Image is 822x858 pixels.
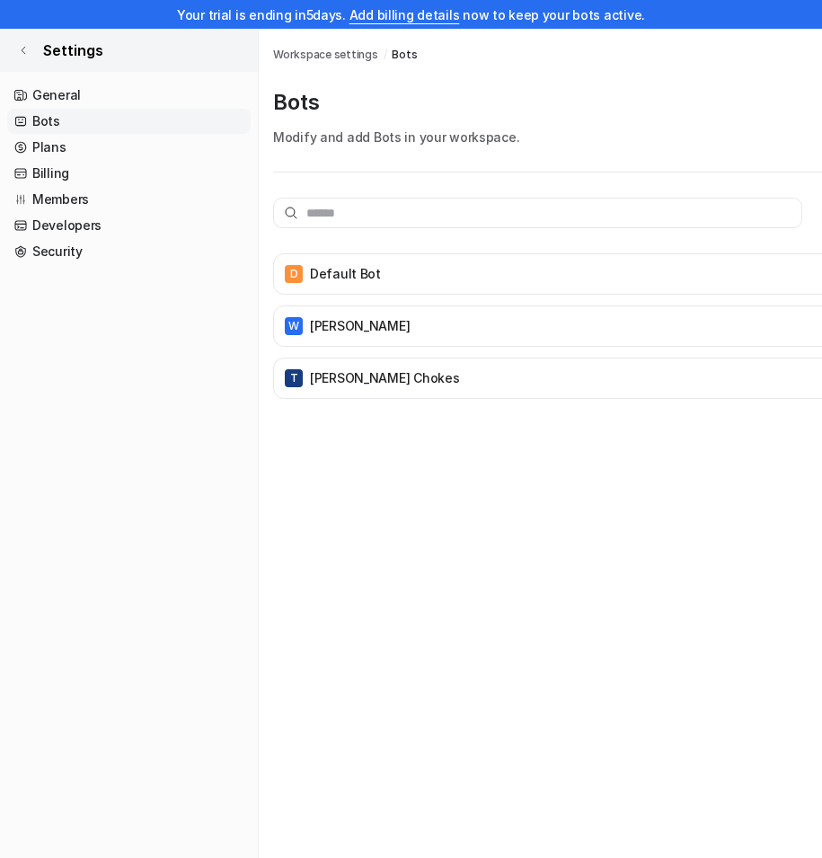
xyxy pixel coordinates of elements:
[7,161,251,186] a: Billing
[285,317,303,335] span: W
[7,83,251,108] a: General
[384,47,387,63] span: /
[310,265,381,283] p: Default Bot
[43,40,103,61] span: Settings
[285,265,303,283] span: D
[7,109,251,134] a: Bots
[349,7,460,22] a: Add billing details
[285,369,303,387] span: T
[7,135,251,160] a: Plans
[7,187,251,212] a: Members
[392,47,417,63] a: Bots
[310,317,410,335] p: [PERSON_NAME]
[310,369,459,387] p: [PERSON_NAME] Chokes
[273,47,378,63] a: Workspace settings
[7,239,251,264] a: Security
[7,213,251,238] a: Developers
